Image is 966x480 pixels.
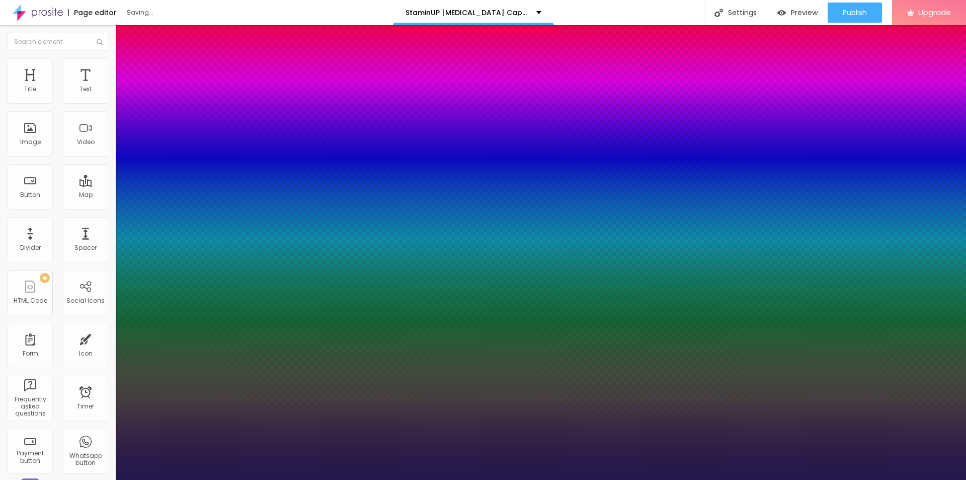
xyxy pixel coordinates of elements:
[65,452,105,467] div: Whatsapp button
[8,33,108,51] input: Search element
[23,350,38,357] div: Form
[79,191,93,198] div: Map
[406,9,529,16] p: StaminUP [MEDICAL_DATA] Capsules Best Results
[777,9,786,17] img: view-1.svg
[68,9,117,16] div: Page editor
[74,244,97,251] div: Spacer
[918,8,951,17] span: Upgrade
[97,39,103,45] img: Icone
[66,297,105,304] div: Social Icons
[79,86,92,93] div: Text
[20,191,40,198] div: Button
[127,10,243,16] div: Saving...
[10,450,50,464] div: Payment button
[828,3,882,23] button: Publish
[20,139,41,146] div: Image
[791,9,818,17] span: Preview
[77,403,94,410] div: Timer
[10,396,50,418] div: Frequently asked questions
[24,86,36,93] div: Title
[843,9,867,17] span: Publish
[20,244,41,251] div: Divider
[77,139,95,146] div: Video
[714,9,723,17] img: Icone
[767,3,828,23] button: Preview
[14,297,47,304] div: HTML Code
[79,350,93,357] div: Icon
